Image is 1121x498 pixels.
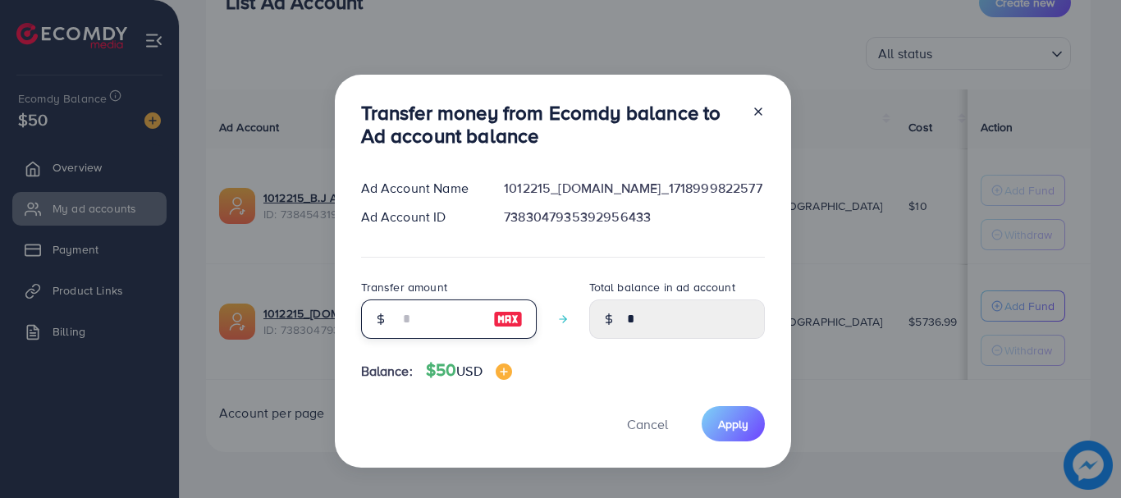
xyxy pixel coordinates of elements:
[361,362,413,381] span: Balance:
[348,179,492,198] div: Ad Account Name
[493,309,523,329] img: image
[361,279,447,295] label: Transfer amount
[426,360,512,381] h4: $50
[456,362,482,380] span: USD
[348,208,492,226] div: Ad Account ID
[491,179,777,198] div: 1012215_[DOMAIN_NAME]_1718999822577
[606,406,689,441] button: Cancel
[496,363,512,380] img: image
[491,208,777,226] div: 7383047935392956433
[627,415,668,433] span: Cancel
[589,279,735,295] label: Total balance in ad account
[702,406,765,441] button: Apply
[361,101,739,148] h3: Transfer money from Ecomdy balance to Ad account balance
[718,416,748,432] span: Apply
